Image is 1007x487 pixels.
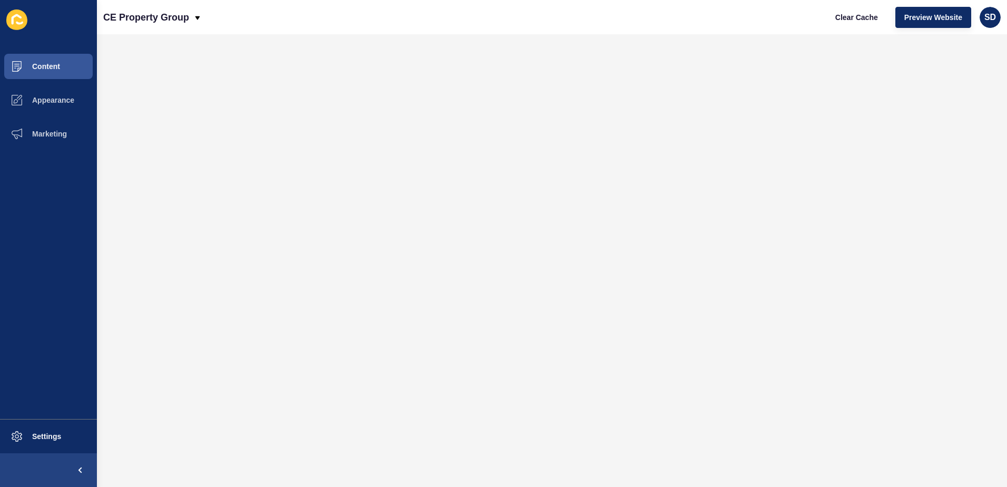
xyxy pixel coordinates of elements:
p: CE Property Group [103,4,189,31]
span: Preview Website [904,12,962,23]
span: Clear Cache [835,12,878,23]
span: SD [984,12,996,23]
button: Clear Cache [826,7,887,28]
button: Preview Website [895,7,971,28]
